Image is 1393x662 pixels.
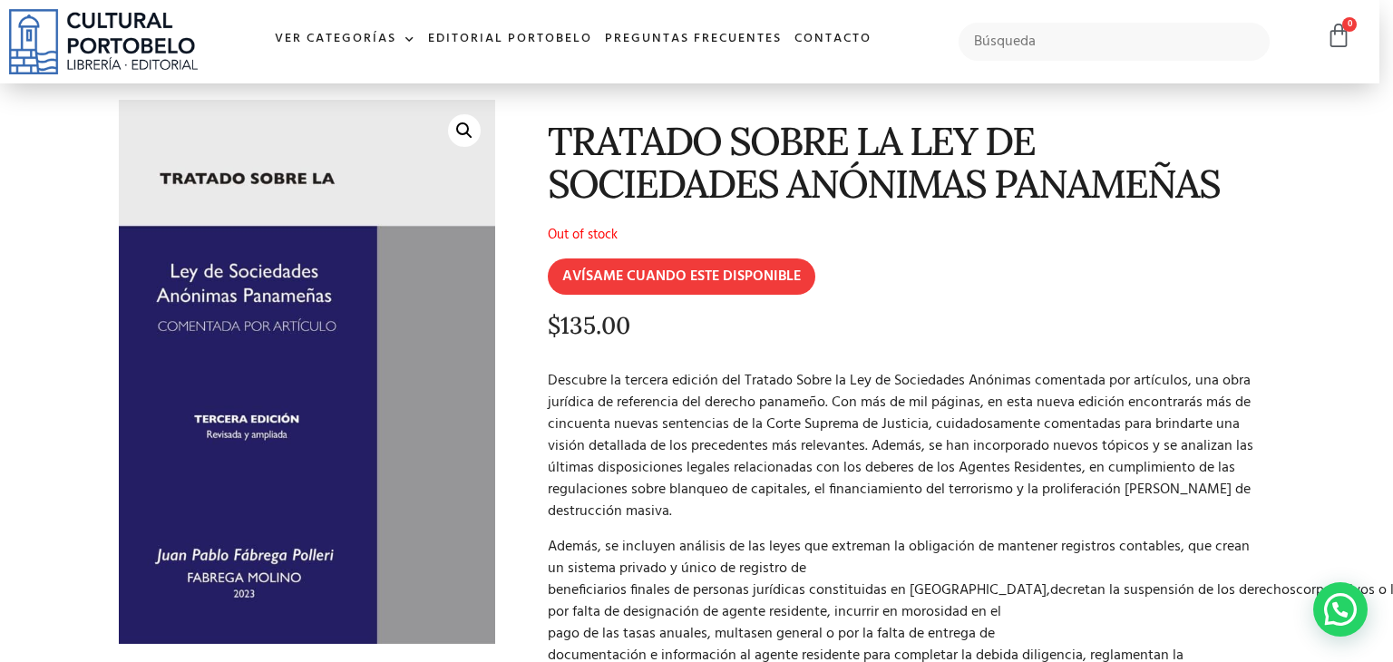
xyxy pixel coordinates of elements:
[268,20,422,59] a: Ver Categorías
[959,23,1270,61] input: Búsqueda
[1342,17,1357,32] span: 0
[422,20,599,59] a: Editorial Portobelo
[599,20,788,59] a: Preguntas frecuentes
[788,20,878,59] a: Contacto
